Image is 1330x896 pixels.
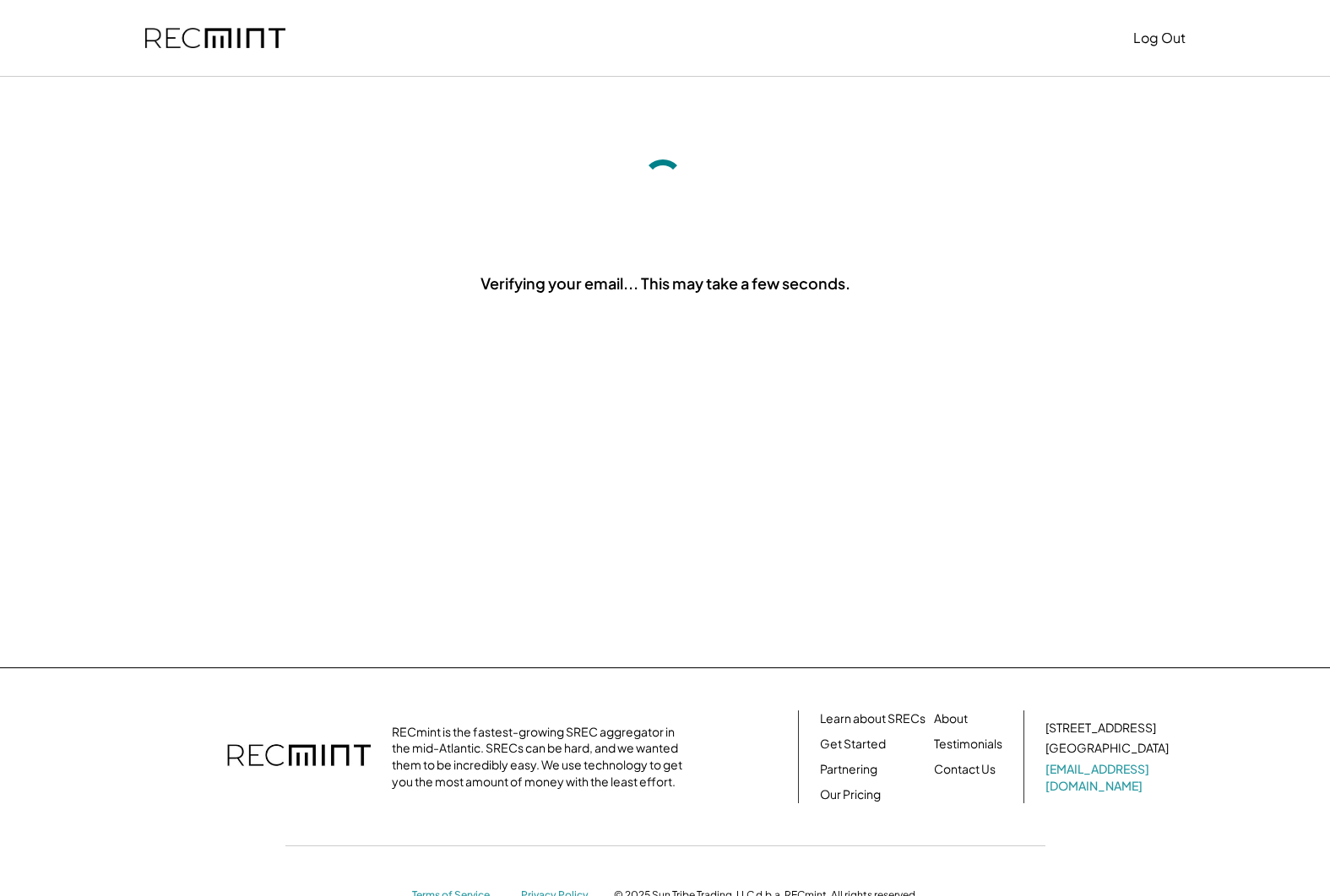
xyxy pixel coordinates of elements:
[934,761,996,778] a: Contact Us
[934,710,968,727] a: About
[227,727,371,786] img: recmint-logotype%403x.png
[1045,720,1156,737] div: [STREET_ADDRESS]
[820,710,926,727] a: Learn about SRECs
[820,736,886,753] a: Get Started
[1045,740,1169,757] div: [GEOGRAPHIC_DATA]
[820,786,881,803] a: Our Pricing
[1045,761,1172,794] a: [EMAIL_ADDRESS][DOMAIN_NAME]
[934,736,1002,753] a: Testimonials
[1133,21,1186,55] button: Log Out
[820,761,877,778] a: Partnering
[392,724,692,790] div: RECmint is the fastest-growing SREC aggregator in the mid-Atlantic. SRECs can be hard, and we wan...
[480,273,850,294] div: Verifying your email... This may take a few seconds.
[145,28,285,49] img: recmint-logotype%403x.png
